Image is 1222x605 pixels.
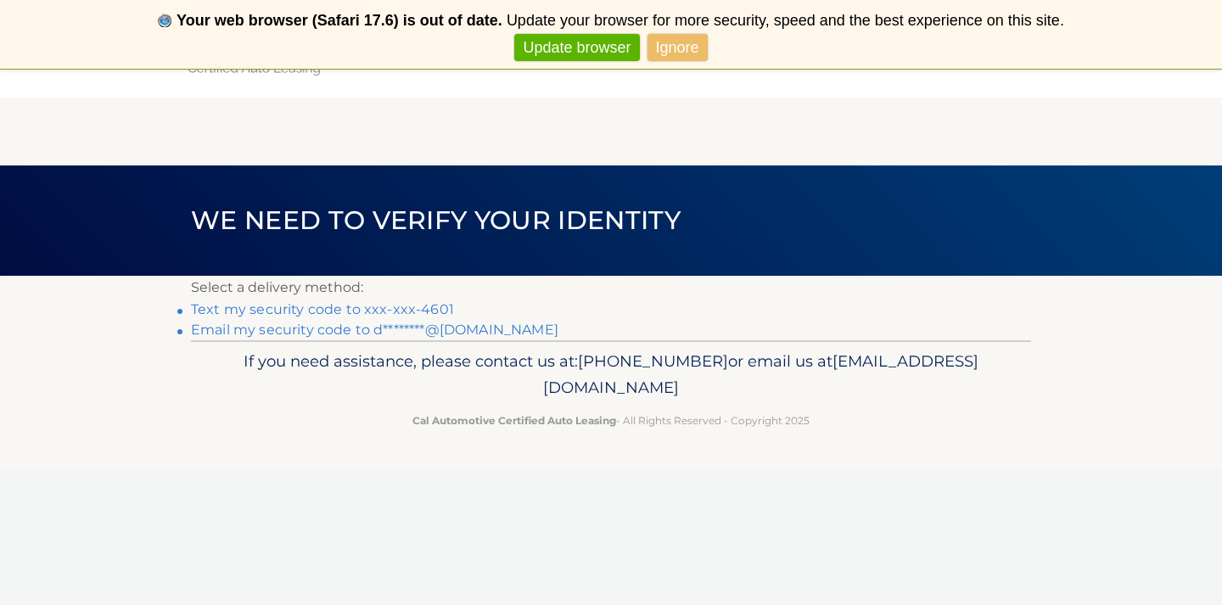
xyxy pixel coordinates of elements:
[514,34,639,62] a: Update browser
[191,276,1031,300] p: Select a delivery method:
[191,204,681,236] span: We need to verify your identity
[647,34,708,62] a: Ignore
[578,351,728,371] span: [PHONE_NUMBER]
[202,412,1020,429] p: - All Rights Reserved - Copyright 2025
[507,12,1064,29] span: Update your browser for more security, speed and the best experience on this site.
[412,414,616,427] strong: Cal Automotive Certified Auto Leasing
[202,348,1020,402] p: If you need assistance, please contact us at: or email us at
[191,301,454,317] a: Text my security code to xxx-xxx-4601
[177,12,502,29] b: Your web browser (Safari 17.6) is out of date.
[191,322,558,338] a: Email my security code to d********@[DOMAIN_NAME]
